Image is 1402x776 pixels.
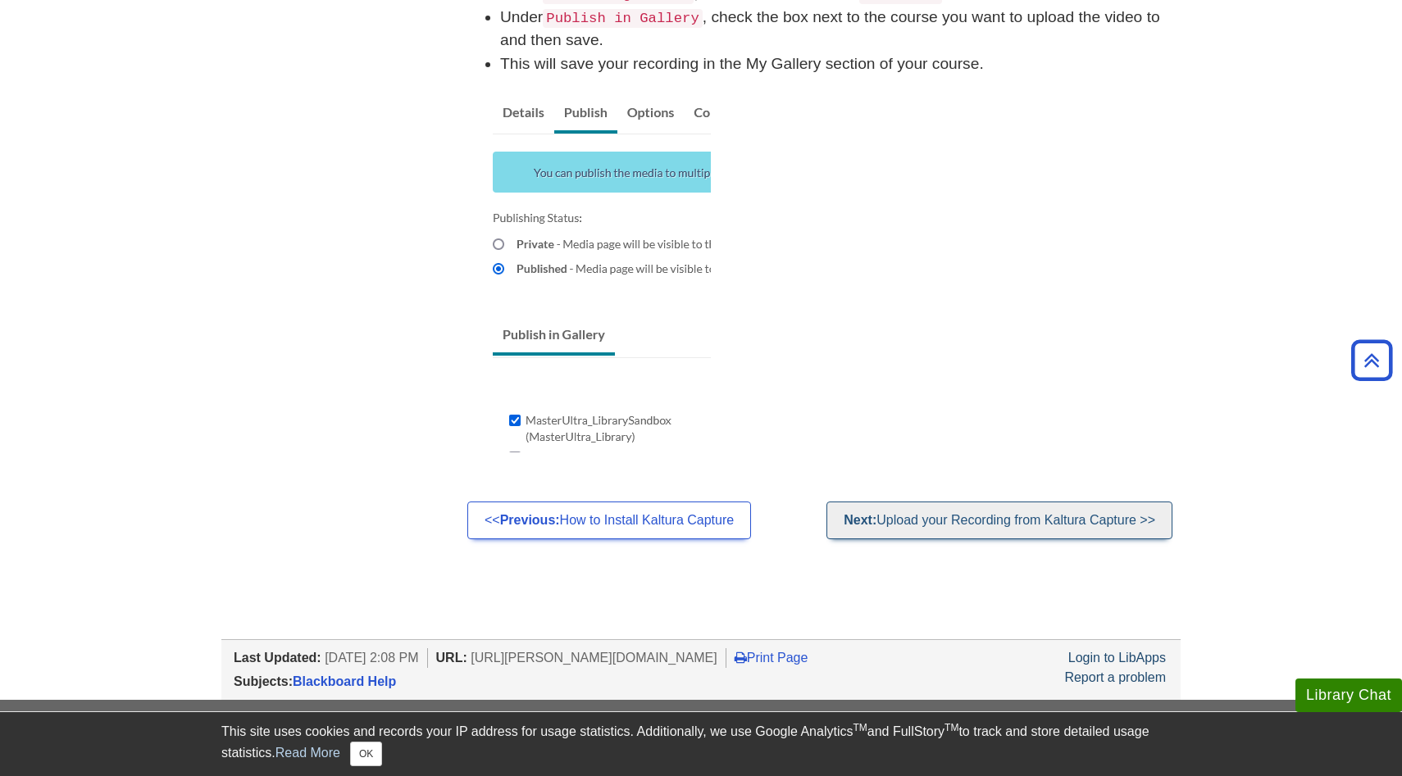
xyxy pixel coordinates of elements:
[543,9,703,28] code: Publish in Gallery
[234,651,321,665] span: Last Updated:
[325,651,418,665] span: [DATE] 2:08 PM
[234,674,293,688] span: Subjects:
[467,84,711,452] img: publish details
[735,651,747,664] i: Print Page
[275,746,340,760] a: Read More
[945,722,958,733] sup: TM
[1295,678,1402,712] button: Library Chat
[436,651,467,665] span: URL:
[500,513,560,527] strong: Previous:
[471,651,717,665] span: [URL][PERSON_NAME][DOMAIN_NAME]
[1068,651,1166,665] a: Login to LibApps
[735,651,808,665] a: Print Page
[350,742,382,766] button: Close
[467,501,751,539] a: <<Previous:How to Install Kaltura Capture
[1345,349,1398,371] a: Back to Top
[826,501,1172,539] a: Next:Upload your Recording from Kaltura Capture >>
[500,6,1181,53] li: Under , check the box next to the course you want to upload the video to and then save.
[293,674,396,688] a: Blackboard Help
[853,722,867,733] sup: TM
[1064,670,1166,684] a: Report a problem
[500,52,1181,76] li: This will save your recording in the My Gallery section of your course.
[844,513,876,527] strong: Next:
[221,722,1181,766] div: This site uses cookies and records your IP address for usage statistics. Additionally, we use Goo...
